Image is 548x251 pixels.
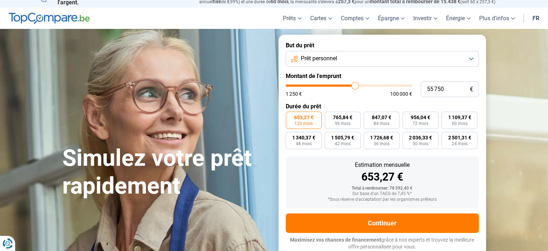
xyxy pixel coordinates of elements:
span: 30 mois [413,142,428,146]
span: 48 mois [296,142,312,146]
span: 956,04 € [411,115,430,120]
span: 1 250 € [286,91,302,96]
button: Prêt personnel [286,51,479,67]
span: 1 726,68 € [370,135,393,140]
span: 120 mois [294,121,313,126]
div: Estimation mensuelle [291,162,473,168]
a: fr [528,8,544,29]
span: 42 mois [335,142,351,146]
span: 36 mois [374,142,389,146]
span: Prêt personnel [301,55,337,62]
span: 24 mois [451,142,467,146]
a: Cartes [306,8,337,29]
span: 72 mois [413,121,428,126]
span: 100 000 € [390,91,412,96]
div: *Sous réserve d'acceptation par les organismes prêteurs [291,197,473,202]
a: Plus d'infos [475,8,519,29]
a: Épargne [374,8,409,29]
span: 2 501,31 € [448,135,471,140]
a: Investir [409,8,442,29]
a: Prêts [279,8,306,29]
span: 1 109,37 € [448,115,471,120]
span: 84 mois [374,121,389,126]
a: Comptes [337,8,374,29]
span: 96 mois [335,121,351,126]
span: 847,07 € [372,115,391,120]
span: 1 505,79 € [331,135,354,140]
div: 653,27 € [291,172,473,182]
span: € [470,86,473,92]
a: Énergie [442,8,475,29]
div: Sur base d'un TAEG de 7,45 %* [291,191,473,196]
label: Durée du prêt [286,103,479,110]
span: 765,84 € [333,115,352,120]
span: 653,27 € [294,115,313,120]
label: But du prêt [286,42,479,49]
span: Maximisez vos chances de financement [290,237,381,243]
label: Montant de l'emprunt [286,73,479,79]
h1: Simulez votre prêt rapidement [62,144,270,200]
img: TopCompare [9,13,90,24]
p: grâce à nos experts et trouvez la meilleure offre personnalisée pour vous. [286,237,479,251]
span: 2 036,33 € [409,135,432,140]
span: 1 340,37 € [292,135,315,140]
button: Continuer [286,213,479,233]
span: 60 mois [451,121,467,126]
div: Total à rembourser: 78 392,40 € [291,186,473,191]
